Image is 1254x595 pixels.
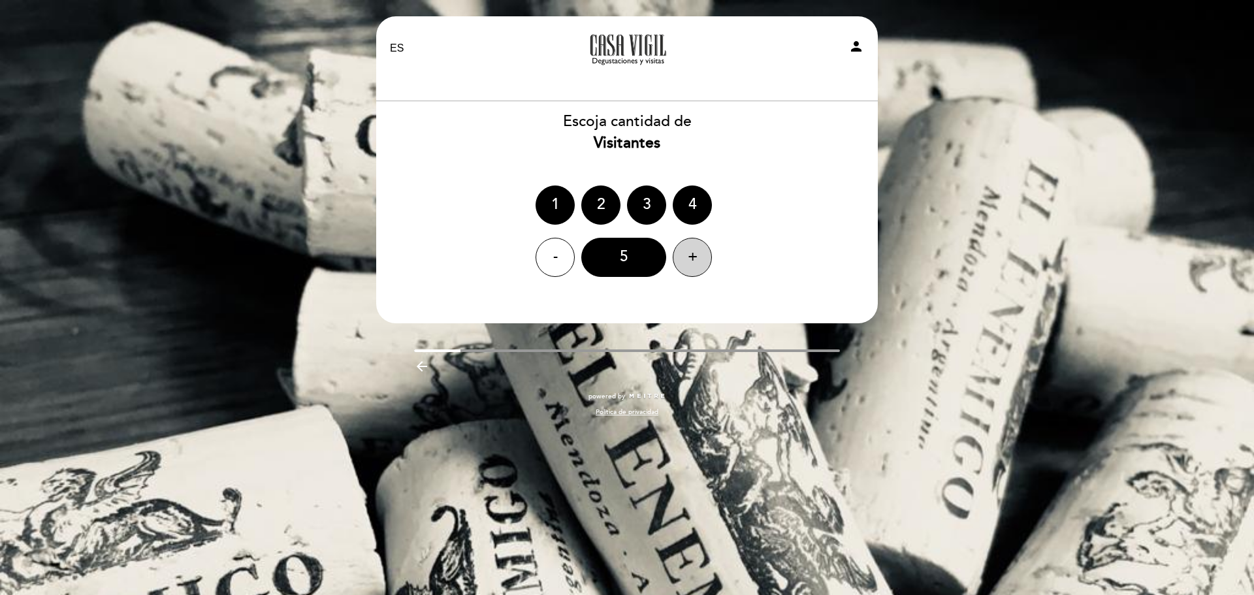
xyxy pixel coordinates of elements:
[376,111,878,154] div: Escoja cantidad de
[594,134,660,152] b: Visitantes
[414,359,430,374] i: arrow_backward
[536,185,575,225] div: 1
[588,392,666,401] a: powered by
[581,185,620,225] div: 2
[536,238,575,277] div: -
[545,31,709,67] a: Casa Vigil - SÓLO Visitas y Degustaciones
[596,408,658,417] a: Política de privacidad
[581,238,666,277] div: 5
[628,393,666,400] img: MEITRE
[848,39,864,54] i: person
[673,238,712,277] div: +
[673,185,712,225] div: 4
[848,39,864,59] button: person
[627,185,666,225] div: 3
[588,392,625,401] span: powered by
